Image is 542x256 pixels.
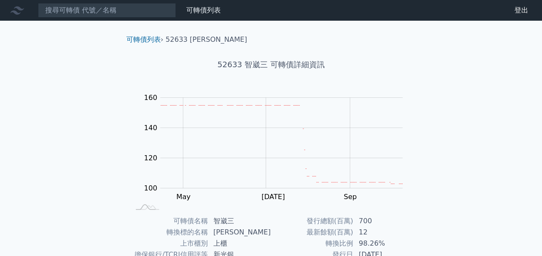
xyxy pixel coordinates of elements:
td: 上櫃 [208,238,271,249]
a: 可轉債列表 [186,6,221,14]
td: 700 [354,215,413,227]
tspan: [DATE] [261,193,285,201]
td: 12 [354,227,413,238]
a: 可轉債列表 [126,35,161,44]
tspan: Sep [344,193,357,201]
td: 上市櫃別 [130,238,208,249]
td: 發行總額(百萬) [271,215,354,227]
a: 登出 [508,3,535,17]
input: 搜尋可轉債 代號／名稱 [38,3,176,18]
td: 最新餘額(百萬) [271,227,354,238]
li: › [126,34,163,45]
tspan: 100 [144,184,157,192]
td: 智崴三 [208,215,271,227]
tspan: May [176,193,191,201]
td: 轉換標的名稱 [130,227,208,238]
td: 轉換比例 [271,238,354,249]
tspan: 140 [144,124,157,132]
g: Chart [139,94,415,201]
td: 98.26% [354,238,413,249]
h1: 52633 智崴三 可轉債詳細資訊 [119,59,423,71]
tspan: 120 [144,154,157,162]
td: [PERSON_NAME] [208,227,271,238]
tspan: 160 [144,94,157,102]
td: 可轉債名稱 [130,215,208,227]
li: 52633 [PERSON_NAME] [166,34,247,45]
